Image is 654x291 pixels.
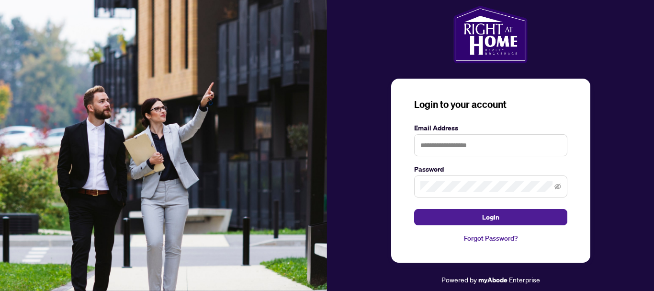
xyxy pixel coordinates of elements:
[478,275,507,285] a: myAbode
[414,233,567,244] a: Forgot Password?
[509,275,540,284] span: Enterprise
[414,164,567,175] label: Password
[453,6,528,63] img: ma-logo
[441,275,477,284] span: Powered by
[414,98,567,111] h3: Login to your account
[482,210,499,225] span: Login
[414,209,567,225] button: Login
[554,183,561,190] span: eye-invisible
[414,123,567,133] label: Email Address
